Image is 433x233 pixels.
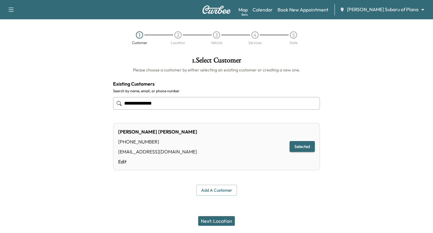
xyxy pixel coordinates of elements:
[278,6,328,13] a: Book New Appointment
[213,31,220,39] div: 3
[251,31,259,39] div: 4
[113,80,320,87] h4: Existing Customers
[211,41,222,45] div: Vehicle
[113,89,320,93] label: Search by name, email, or phone number
[202,5,231,14] img: Curbee Logo
[118,138,197,145] div: [PHONE_NUMBER]
[347,6,419,13] span: [PERSON_NAME] Subaru of Plano
[118,128,197,135] div: [PERSON_NAME] [PERSON_NAME]
[196,185,237,196] button: Add a customer
[174,31,182,39] div: 2
[290,141,315,152] button: Selected
[132,41,147,45] div: Customer
[238,6,248,13] a: MapBeta
[290,31,297,39] div: 5
[113,57,320,67] h1: 1 . Select Customer
[113,67,320,73] h6: Please choose a customer by either selecting an existing customer or creating a new one.
[118,148,197,155] div: [EMAIL_ADDRESS][DOMAIN_NAME]
[118,158,197,165] a: Edit
[241,12,248,17] div: Beta
[136,31,143,39] div: 1
[248,41,262,45] div: Services
[290,41,297,45] div: Date
[198,216,235,226] button: Next: Location
[171,41,185,45] div: Location
[253,6,273,13] a: Calendar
